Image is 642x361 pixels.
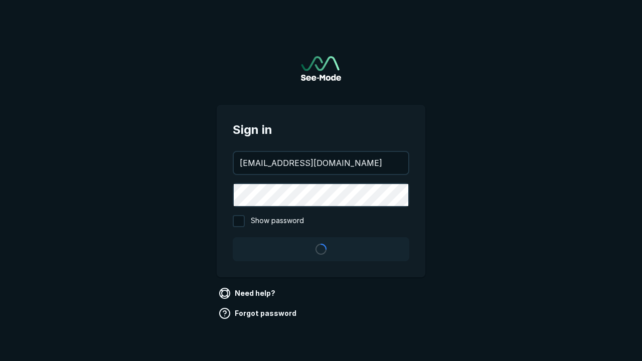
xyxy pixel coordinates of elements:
a: Need help? [217,285,279,301]
span: Show password [251,215,304,227]
a: Forgot password [217,305,300,321]
img: See-Mode Logo [301,56,341,81]
input: your@email.com [234,152,408,174]
span: Sign in [233,121,409,139]
a: Go to sign in [301,56,341,81]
